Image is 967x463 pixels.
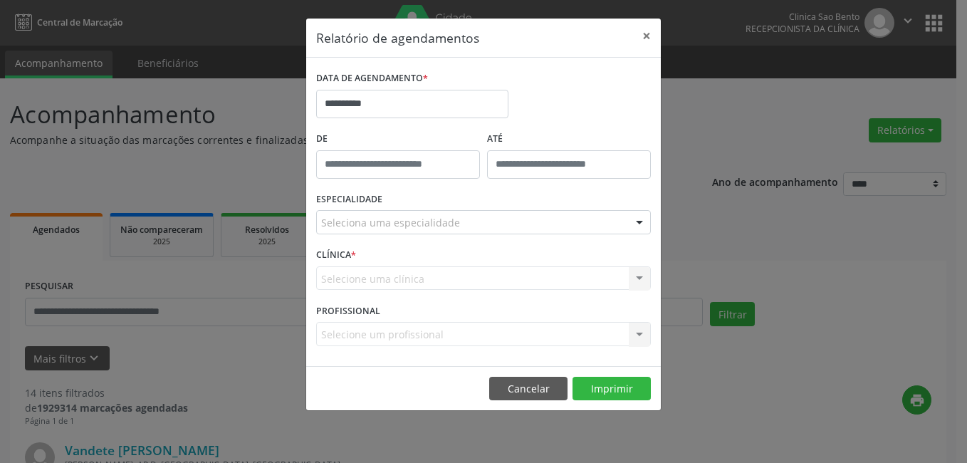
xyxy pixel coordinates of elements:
[316,128,480,150] label: De
[316,68,428,90] label: DATA DE AGENDAMENTO
[316,189,382,211] label: ESPECIALIDADE
[489,377,568,401] button: Cancelar
[573,377,651,401] button: Imprimir
[316,28,479,47] h5: Relatório de agendamentos
[632,19,661,53] button: Close
[316,300,380,322] label: PROFISSIONAL
[487,128,651,150] label: ATÉ
[316,244,356,266] label: CLÍNICA
[321,215,460,230] span: Seleciona uma especialidade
